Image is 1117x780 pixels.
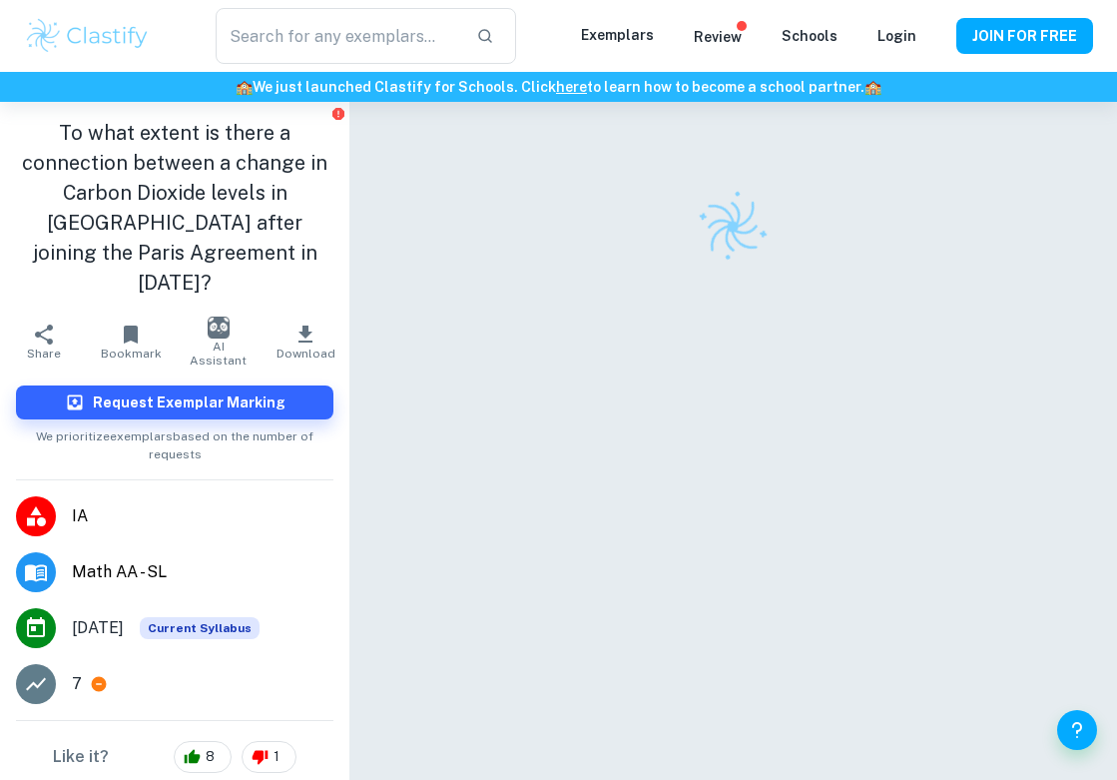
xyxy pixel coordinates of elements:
[175,314,263,370] button: AI Assistant
[956,18,1093,54] button: JOIN FOR FREE
[864,79,881,95] span: 🏫
[581,24,654,46] p: Exemplars
[208,317,230,339] img: AI Assistant
[694,26,742,48] p: Review
[242,741,296,773] div: 1
[263,314,350,370] button: Download
[72,560,333,584] span: Math AA - SL
[16,386,333,419] button: Request Exemplar Marking
[782,28,838,44] a: Schools
[53,745,109,769] h6: Like it?
[16,419,333,463] span: We prioritize exemplars based on the number of requests
[277,347,335,361] span: Download
[93,391,285,413] h6: Request Exemplar Marking
[140,617,260,639] span: Current Syllabus
[72,504,333,528] span: IA
[187,340,251,368] span: AI Assistant
[195,747,226,767] span: 8
[216,8,461,64] input: Search for any exemplars...
[877,28,916,44] a: Login
[556,79,587,95] a: here
[236,79,253,95] span: 🏫
[174,741,232,773] div: 8
[330,106,345,121] button: Report issue
[1057,710,1097,750] button: Help and Feedback
[4,76,1113,98] h6: We just launched Clastify for Schools. Click to learn how to become a school partner.
[16,118,333,298] h1: To what extent is there a connection between a change in Carbon Dioxide levels in [GEOGRAPHIC_DAT...
[685,179,782,276] img: Clastify logo
[24,16,151,56] img: Clastify logo
[140,617,260,639] div: This exemplar is based on the current syllabus. Feel free to refer to it for inspiration/ideas wh...
[27,347,61,361] span: Share
[88,314,176,370] button: Bookmark
[72,672,82,696] p: 7
[72,616,124,640] span: [DATE]
[101,347,162,361] span: Bookmark
[263,747,290,767] span: 1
